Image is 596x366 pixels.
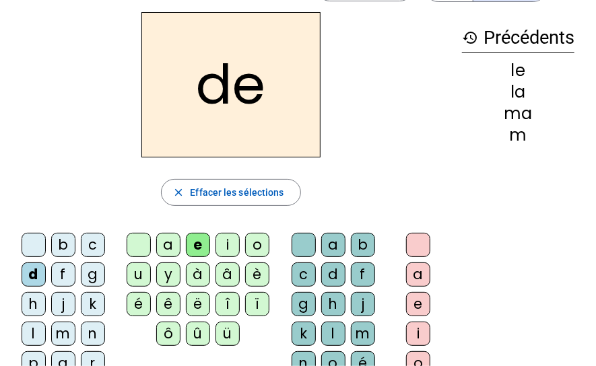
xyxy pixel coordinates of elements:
div: i [406,322,430,346]
div: ë [186,292,210,316]
div: è [245,262,269,287]
div: a [321,233,345,257]
div: l [22,322,46,346]
div: o [245,233,269,257]
div: ü [216,322,240,346]
div: m [462,127,574,143]
div: a [406,262,430,287]
div: m [51,322,75,346]
div: h [22,292,46,316]
div: y [156,262,180,287]
div: b [351,233,375,257]
div: é [127,292,151,316]
div: k [81,292,105,316]
div: u [127,262,151,287]
div: l [321,322,345,346]
div: la [462,84,574,100]
div: ï [245,292,269,316]
div: â [216,262,240,287]
div: d [22,262,46,287]
div: c [81,233,105,257]
div: ô [156,322,180,346]
div: j [351,292,375,316]
div: f [51,262,75,287]
div: le [462,63,574,79]
div: c [292,262,316,287]
div: f [351,262,375,287]
div: m [351,322,375,346]
mat-icon: history [462,30,478,46]
div: à [186,262,210,287]
div: k [292,322,316,346]
div: ê [156,292,180,316]
div: i [216,233,240,257]
div: b [51,233,75,257]
div: g [292,292,316,316]
div: e [186,233,210,257]
div: î [216,292,240,316]
span: Effacer les sélections [190,184,284,200]
h2: de [141,12,321,157]
h3: Précédents [462,23,574,53]
div: h [321,292,345,316]
div: g [81,262,105,287]
div: ma [462,106,574,122]
div: n [81,322,105,346]
div: d [321,262,345,287]
div: j [51,292,75,316]
div: û [186,322,210,346]
div: e [406,292,430,316]
mat-icon: close [172,186,185,198]
div: a [156,233,180,257]
button: Effacer les sélections [161,179,300,206]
